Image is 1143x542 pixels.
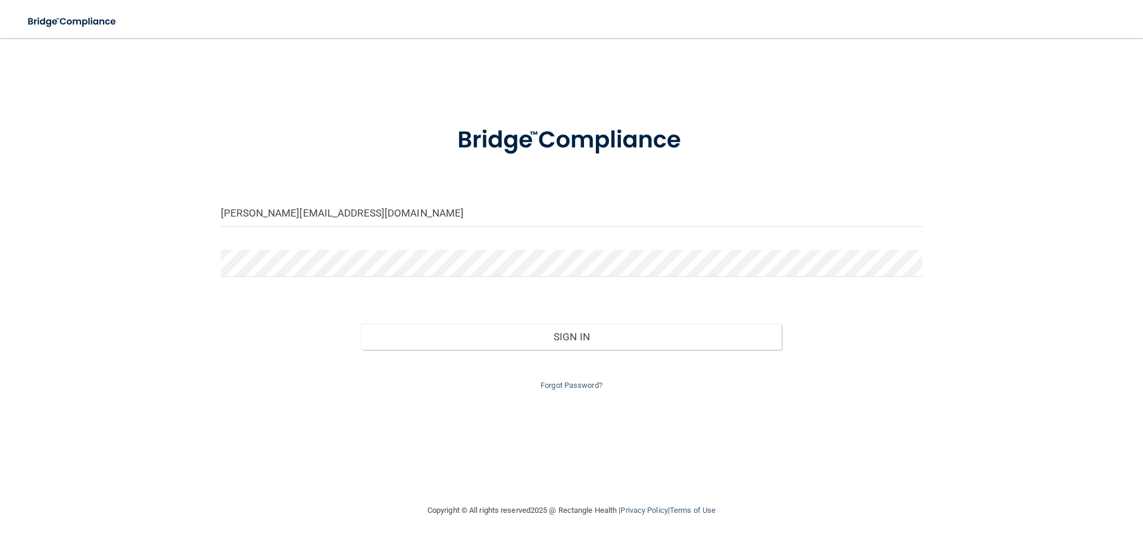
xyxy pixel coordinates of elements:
button: Sign In [361,324,782,350]
img: bridge_compliance_login_screen.278c3ca4.svg [433,109,710,171]
img: bridge_compliance_login_screen.278c3ca4.svg [18,10,127,34]
input: Email [221,200,922,227]
a: Terms of Use [670,506,716,515]
iframe: Drift Widget Chat Controller [937,458,1129,505]
a: Privacy Policy [620,506,667,515]
div: Copyright © All rights reserved 2025 @ Rectangle Health | | [354,491,789,530]
a: Forgot Password? [541,381,602,390]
